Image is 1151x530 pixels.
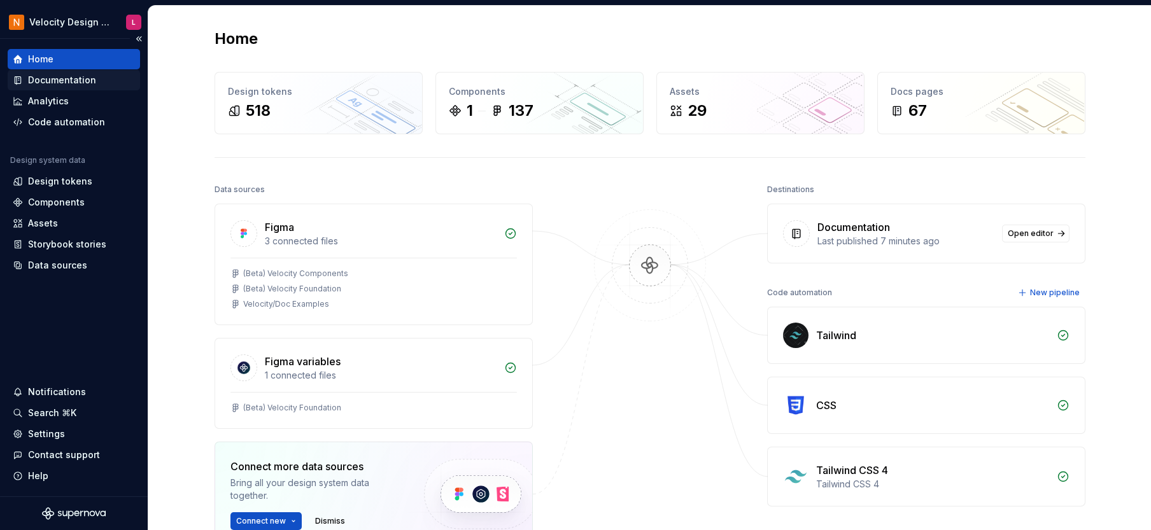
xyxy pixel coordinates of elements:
div: Docs pages [891,85,1072,98]
div: Data sources [28,259,87,272]
div: (Beta) Velocity Foundation [243,284,341,294]
div: 518 [246,101,271,121]
div: Design tokens [228,85,409,98]
a: Components1137 [435,72,644,134]
div: Design tokens [28,175,92,188]
div: Components [449,85,630,98]
div: Tailwind [816,328,856,343]
div: Velocity/Doc Examples [243,299,329,309]
div: Help [28,470,48,482]
div: Last published 7 minutes ago [817,235,994,248]
div: Contact support [28,449,100,461]
button: New pipeline [1014,284,1085,302]
div: Components [28,196,85,209]
a: Figma3 connected files(Beta) Velocity Components(Beta) Velocity FoundationVelocity/Doc Examples [215,204,533,325]
a: Assets29 [656,72,865,134]
div: 1 [467,101,473,121]
div: Data sources [215,181,265,199]
h2: Home [215,29,258,49]
span: New pipeline [1030,288,1080,298]
button: Notifications [8,382,140,402]
div: (Beta) Velocity Foundation [243,403,341,413]
div: Search ⌘K [28,407,76,419]
div: Assets [28,217,58,230]
a: Analytics [8,91,140,111]
div: 1 connected files [265,369,497,382]
a: Home [8,49,140,69]
div: Destinations [767,181,814,199]
a: Design tokens518 [215,72,423,134]
button: Connect new [230,512,302,530]
a: Settings [8,424,140,444]
div: CSS [816,398,837,413]
div: Home [28,53,53,66]
div: Settings [28,428,65,440]
a: Documentation [8,70,140,90]
a: Code automation [8,112,140,132]
button: Velocity Design System by NAVEXL [3,8,145,36]
div: Figma variables [265,354,341,369]
div: 67 [908,101,927,121]
div: Design system data [10,155,85,165]
div: Tailwind CSS 4 [816,478,1049,491]
a: Docs pages67 [877,72,1085,134]
div: Assets [670,85,851,98]
button: Search ⌘K [8,403,140,423]
div: Notifications [28,386,86,398]
div: Code automation [767,284,832,302]
a: Design tokens [8,171,140,192]
a: Figma variables1 connected files(Beta) Velocity Foundation [215,338,533,429]
a: Components [8,192,140,213]
div: Velocity Design System by NAVEX [29,16,111,29]
div: (Beta) Velocity Components [243,268,348,279]
span: Connect new [236,516,286,526]
a: Storybook stories [8,234,140,255]
a: Data sources [8,255,140,275]
div: Storybook stories [28,238,106,251]
div: L [132,17,136,27]
div: 137 [509,101,533,121]
button: Dismiss [309,512,351,530]
div: 29 [688,101,707,121]
button: Contact support [8,445,140,465]
div: Bring all your design system data together. [230,477,402,502]
div: Connect more data sources [230,459,402,474]
button: Collapse sidebar [130,30,148,48]
div: Documentation [817,220,890,235]
div: Analytics [28,95,69,108]
span: Open editor [1008,228,1054,239]
div: Documentation [28,74,96,87]
img: bb28370b-b938-4458-ba0e-c5bddf6d21d4.png [9,15,24,30]
button: Help [8,466,140,486]
div: 3 connected files [265,235,497,248]
div: Code automation [28,116,105,129]
a: Assets [8,213,140,234]
span: Dismiss [315,516,345,526]
div: Tailwind CSS 4 [816,463,888,478]
svg: Supernova Logo [42,507,106,520]
a: Open editor [1002,225,1070,242]
div: Figma [265,220,294,235]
